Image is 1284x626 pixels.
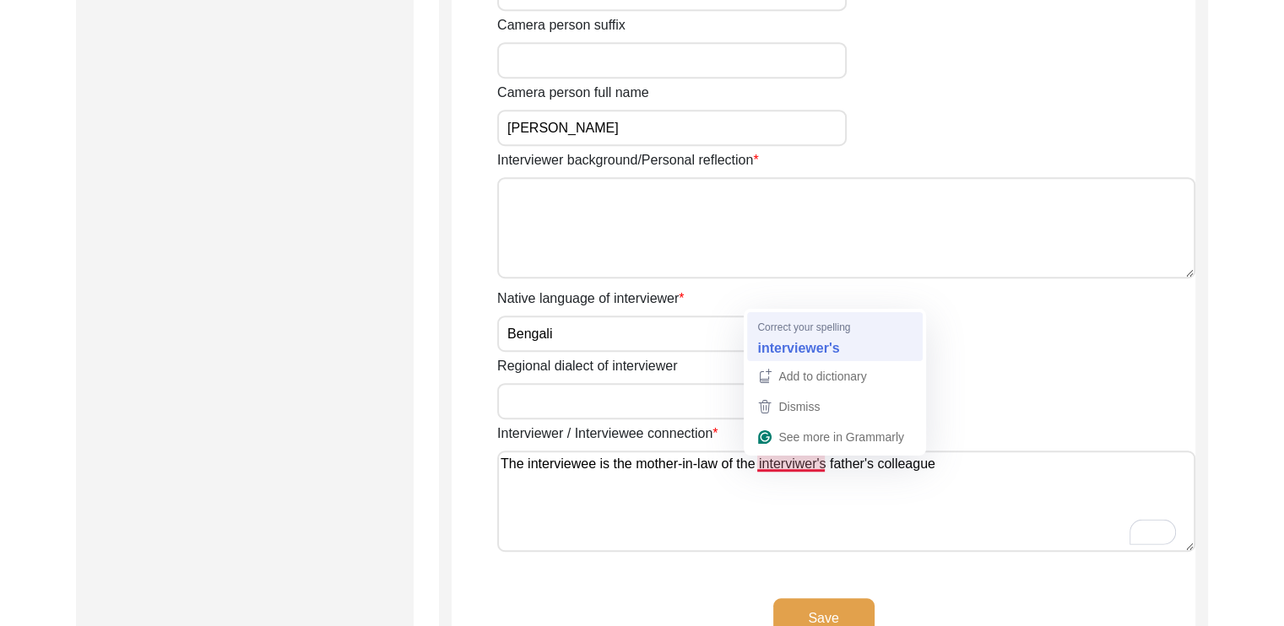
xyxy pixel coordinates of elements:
[497,451,1195,552] textarea: To enrich screen reader interactions, please activate Accessibility in Grammarly extension settings
[497,15,626,35] label: Camera person suffix
[497,83,649,103] label: Camera person full name
[497,150,759,170] label: Interviewer background/Personal reflection
[497,424,718,444] label: Interviewer / Interviewee connection
[497,289,684,309] label: Native language of interviewer
[497,356,677,376] label: Regional dialect of interviewer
